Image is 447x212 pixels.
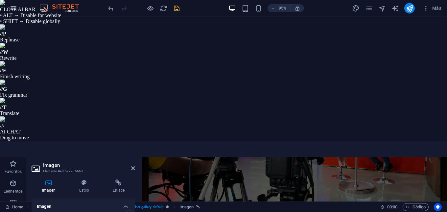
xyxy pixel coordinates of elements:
[102,179,135,193] h4: Enlace
[5,169,22,174] p: Favoritos
[196,205,200,209] i: Este elemento está vinculado
[166,205,169,209] i: Este elemento es un preajuste personalizable
[43,162,135,168] h2: Imagen
[43,168,122,174] h3: Elemento #ed-577935663
[387,203,397,211] span: 00 00
[380,203,398,211] h6: Tiempo de la sesión
[392,204,393,209] span: :
[403,203,429,211] button: Código
[5,203,23,211] a: Haz clic para cancelar la selección y doble clic para abrir páginas
[32,199,135,210] h4: Imagen
[179,203,194,211] span: Haz clic para seleccionar y doble clic para editar
[406,203,426,211] span: Código
[69,179,102,193] h4: Estilo
[32,179,69,193] h4: Imagen
[4,189,23,194] p: Elementos
[434,203,442,211] button: Usercentrics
